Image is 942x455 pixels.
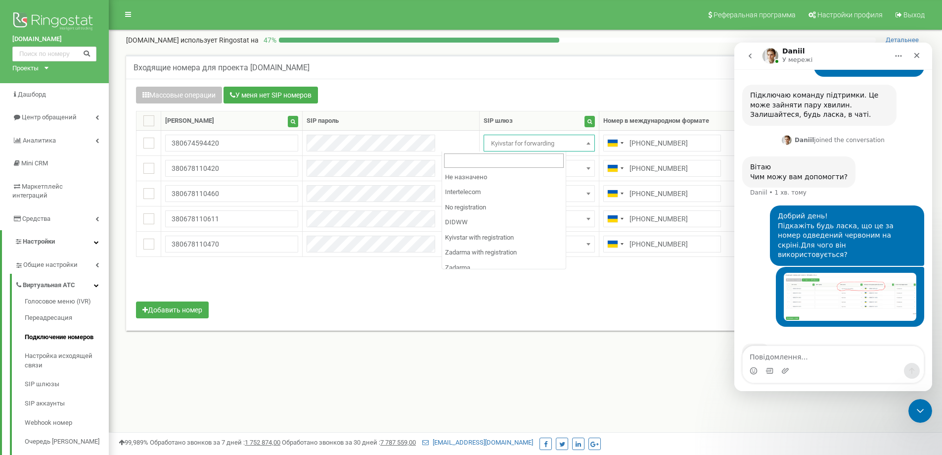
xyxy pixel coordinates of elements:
[126,35,259,45] p: [DOMAIN_NAME]
[603,185,721,202] input: 050 123 4567
[604,211,627,227] div: Telephone country code
[22,215,50,222] span: Средства
[886,36,919,44] span: Детальнее
[136,302,209,318] button: Добавить номер
[21,159,48,167] span: Mini CRM
[12,10,96,35] img: Ringostat logo
[484,116,513,126] div: SIP шлюз
[734,43,932,391] iframe: Intercom live chat
[25,297,109,309] a: Голосовое меню (IVR)
[442,245,566,260] li: Zadarma with registration
[12,183,63,200] span: Маркетплейс интеграций
[25,308,109,328] a: Переадресация
[12,64,39,73] div: Проекты
[25,413,109,433] a: Webhook номер
[604,135,627,151] div: Telephone country code
[25,432,109,452] a: Очередь [PERSON_NAME]
[903,11,925,19] span: Выход
[442,260,566,276] li: Zadarma
[380,439,416,446] u: 7 787 559,00
[245,439,280,446] u: 1 752 874,00
[604,160,627,176] div: Telephone country code
[604,186,627,202] div: Telephone country code
[23,260,78,270] span: Общие настройки
[487,137,591,151] span: Kyivstar for forwarding
[442,230,566,246] li: Kyivstar with registration
[15,253,109,274] a: Общие настройки
[15,274,109,294] a: Виртуальная АТС
[422,439,533,446] a: [EMAIL_ADDRESS][DOMAIN_NAME]
[604,236,627,252] div: Telephone country code
[12,47,96,61] input: Поиск по номеру
[165,116,214,126] div: [PERSON_NAME]
[18,91,46,98] span: Дашборд
[817,11,883,19] span: Настройки профиля
[484,135,595,152] span: Kyivstar for forwarding
[282,439,416,446] span: Обработано звонков за 30 дней :
[119,439,148,446] span: 99,989%
[224,87,318,103] button: У меня нет SIP номеров
[23,281,75,290] span: Виртуальная АТС
[603,236,721,253] input: 050 123 4567
[12,35,96,44] a: [DOMAIN_NAME]
[25,394,109,413] a: SIP аккаунты
[25,375,109,394] a: SIP шлюзы
[442,185,566,200] li: Intertelecom
[714,11,796,19] span: Реферальная программа
[2,230,109,253] a: Настройки
[25,328,109,347] a: Подключение номеров
[603,116,709,126] div: Номер в международном формате
[603,160,721,177] input: 050 123 4567
[603,210,721,227] input: 050 123 4567
[134,63,310,72] h5: Входящие номера для проекта [DOMAIN_NAME]
[136,87,222,103] button: Массовые операции
[303,111,480,131] th: SIP пароль
[442,170,566,185] li: Не назначено
[908,399,932,423] iframe: Intercom live chat
[150,439,280,446] span: Обработано звонков за 7 дней :
[442,215,566,230] li: DIDWW
[603,135,721,152] input: 050 123 4567
[25,347,109,375] a: Настройка исходящей связи
[22,113,77,121] span: Центр обращений
[23,137,56,144] span: Аналитика
[23,238,55,245] span: Настройки
[259,35,279,45] p: 47 %
[180,36,259,44] span: использует Ringostat на
[442,200,566,215] li: No registration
